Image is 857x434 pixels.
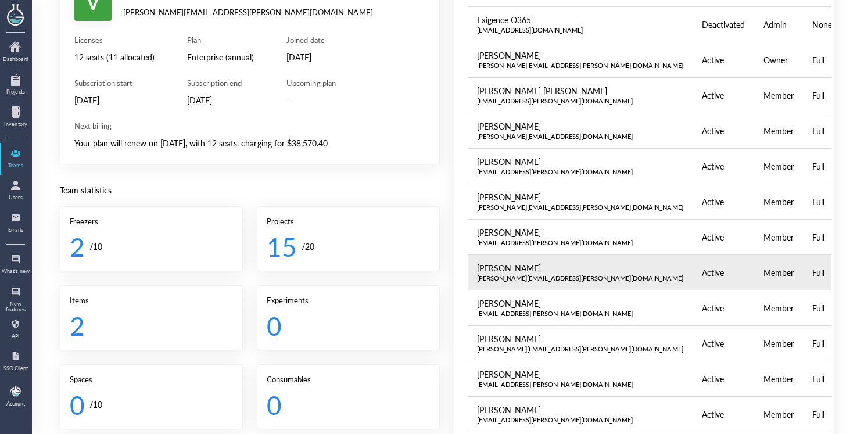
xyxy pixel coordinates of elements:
div: 0 [70,389,85,419]
div: Team statistics [60,183,440,197]
div: Users [1,195,30,200]
div: New features [1,301,30,313]
div: [PERSON_NAME][EMAIL_ADDRESS][PERSON_NAME][DOMAIN_NAME] [477,274,683,283]
td: Active [693,290,754,326]
div: Emails [1,227,30,233]
div: [DATE] [74,93,155,107]
td: None [803,6,847,42]
div: Consumables [267,374,430,385]
div: [EMAIL_ADDRESS][PERSON_NAME][DOMAIN_NAME] [477,238,683,248]
td: Active [693,42,754,78]
div: Next billing [74,121,425,131]
div: Dashboard [1,56,30,62]
a: New features [1,282,30,313]
div: [EMAIL_ADDRESS][PERSON_NAME][DOMAIN_NAME] [477,96,683,106]
div: Projects [267,216,430,227]
td: Member [754,220,803,255]
td: Full [803,149,847,184]
div: Spaces [70,374,233,385]
td: Full [803,184,847,220]
div: SSO Client [1,365,30,371]
div: Upcoming plan [286,78,335,88]
a: Users [1,176,30,206]
td: Active [693,113,754,149]
div: Exigence O365 [477,14,683,26]
td: Full [803,290,847,326]
td: Deactivated [693,6,754,42]
div: [PERSON_NAME] [477,262,683,274]
td: Active [693,149,754,184]
div: What's new [1,268,30,274]
div: 0 [267,310,421,340]
a: What's new [1,250,30,280]
td: Member [754,113,803,149]
div: Joined date [286,35,335,45]
td: Active [693,220,754,255]
td: Full [803,42,847,78]
td: Active [693,397,754,432]
div: 0 [267,389,421,419]
div: - [286,93,335,107]
div: API [1,333,30,339]
td: Admin [754,6,803,42]
div: / 10 [89,239,102,253]
div: / 20 [302,239,314,253]
div: Enterprise (annual) [187,50,254,64]
div: 12 seats (11 allocated) [74,50,155,64]
td: Full [803,220,847,255]
div: [EMAIL_ADDRESS][PERSON_NAME][DOMAIN_NAME] [477,167,683,177]
div: [PERSON_NAME][EMAIL_ADDRESS][PERSON_NAME][DOMAIN_NAME] [477,345,683,354]
td: Member [754,397,803,432]
div: / 10 [89,397,102,411]
td: Full [803,326,847,361]
td: Active [693,326,754,361]
div: [PERSON_NAME][EMAIL_ADDRESS][PERSON_NAME][DOMAIN_NAME] [123,7,373,17]
td: Member [754,326,803,361]
div: [DATE] [187,93,254,107]
td: Member [754,290,803,326]
div: [EMAIL_ADDRESS][PERSON_NAME][DOMAIN_NAME] [477,380,683,389]
div: [PERSON_NAME] [477,333,683,345]
div: [EMAIL_ADDRESS][DOMAIN_NAME] [477,26,683,35]
td: Member [754,149,803,184]
div: Account [6,401,25,407]
td: Active [693,78,754,113]
td: Member [754,361,803,397]
a: API [1,315,30,345]
td: Member [754,78,803,113]
div: Licenses [74,35,155,45]
div: Teams [1,163,30,168]
div: [PERSON_NAME] [477,227,683,238]
td: Full [803,113,847,149]
img: b9474ba4-a536-45cc-a50d-c6e2543a7ac2.jpeg [10,386,21,397]
div: [PERSON_NAME] [477,404,683,415]
div: 2 [70,231,85,261]
div: Subscription end [187,78,254,88]
a: Teams [1,144,30,174]
a: SSO Client [1,347,30,377]
div: Your plan will renew on [DATE], with 12 seats, charging for $38,570.40 [74,136,425,150]
td: Full [803,397,847,432]
a: Projects [1,70,30,101]
td: Full [803,361,847,397]
a: Inventory [1,103,30,133]
td: Member [754,184,803,220]
div: [PERSON_NAME] [477,368,683,380]
div: [PERSON_NAME] [PERSON_NAME] [477,85,683,96]
div: Subscription start [74,78,155,88]
td: Active [693,361,754,397]
div: [EMAIL_ADDRESS][PERSON_NAME][DOMAIN_NAME] [477,415,683,425]
td: Active [693,184,754,220]
div: Experiments [267,295,430,306]
div: Inventory [1,121,30,127]
div: Freezers [70,216,233,227]
div: [PERSON_NAME] [477,156,683,167]
td: Full [803,78,847,113]
td: Full [803,255,847,290]
div: Projects [1,89,30,95]
div: 15 [267,231,297,261]
div: [PERSON_NAME][EMAIL_ADDRESS][DOMAIN_NAME] [477,132,683,141]
td: Active [693,255,754,290]
div: Items [70,295,233,306]
div: [EMAIL_ADDRESS][PERSON_NAME][DOMAIN_NAME] [477,309,683,318]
